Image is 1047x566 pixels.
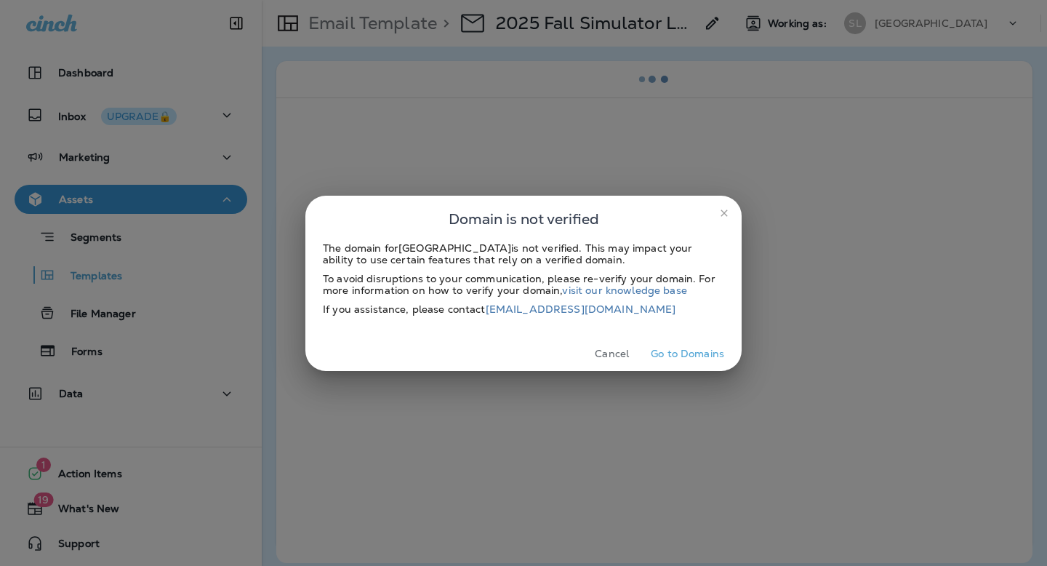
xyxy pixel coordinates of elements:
[713,202,736,225] button: close
[562,284,686,297] a: visit our knowledge base
[486,303,676,316] a: [EMAIL_ADDRESS][DOMAIN_NAME]
[323,303,724,315] div: If you assistance, please contact
[323,242,724,266] div: The domain for [GEOGRAPHIC_DATA] is not verified. This may impact your ability to use certain fea...
[585,343,639,365] button: Cancel
[449,207,599,231] span: Domain is not verified
[323,273,724,296] div: To avoid disruptions to your communication, please re-verify your domain. For more information on...
[645,343,730,365] button: Go to Domains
